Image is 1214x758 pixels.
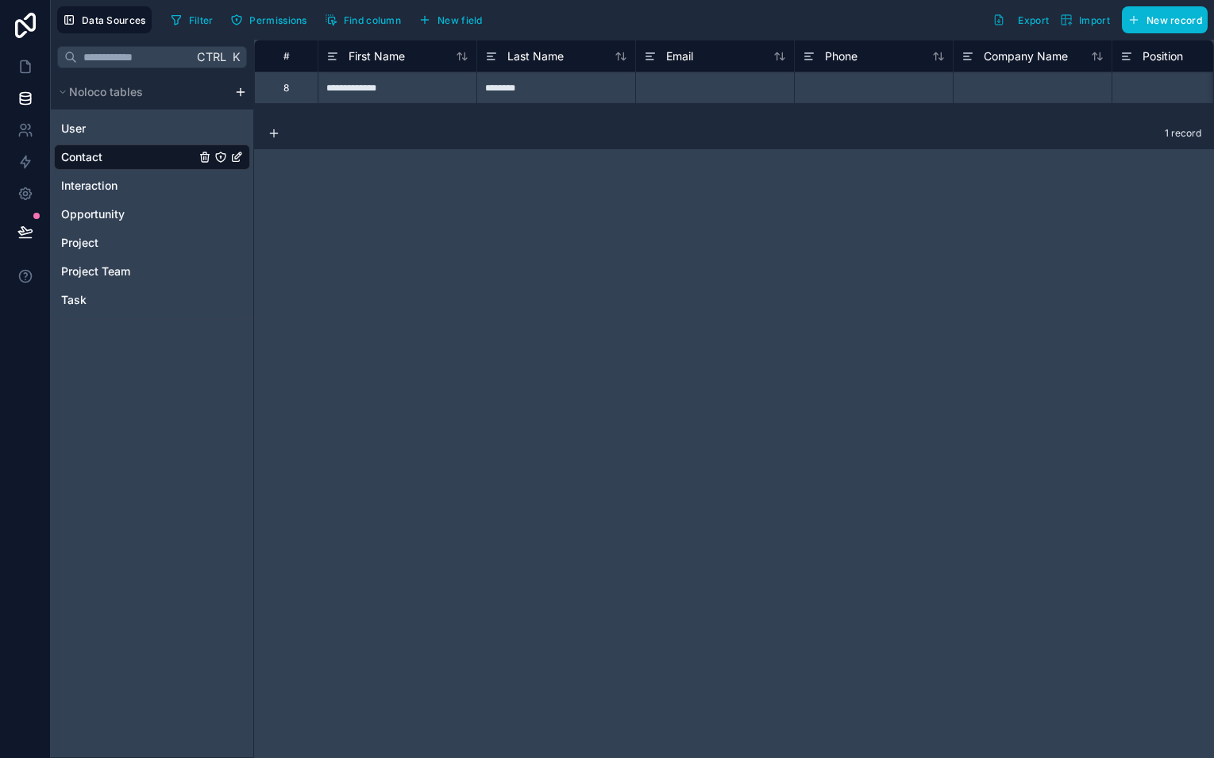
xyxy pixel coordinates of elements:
span: Task [61,292,87,308]
span: Opportunity [61,206,125,222]
span: Data Sources [82,14,146,26]
button: Find column [319,8,407,32]
button: Export [987,6,1054,33]
span: New field [437,14,483,26]
span: Noloco tables [69,84,143,100]
span: New record [1147,14,1202,26]
span: Project Team [61,264,130,279]
button: Permissions [225,8,312,32]
span: First Name [349,48,405,64]
div: # [267,50,306,62]
div: Interaction [54,173,250,198]
span: Company Name [984,48,1068,64]
span: Find column [344,14,401,26]
span: Last Name [507,48,564,64]
button: Noloco tables [54,81,228,103]
button: New field [413,8,488,32]
button: Filter [164,8,219,32]
div: Project [54,230,250,256]
span: Import [1079,14,1110,26]
button: New record [1122,6,1208,33]
span: Permissions [249,14,306,26]
div: Opportunity [54,202,250,227]
span: Position [1143,48,1183,64]
a: New record [1116,6,1208,33]
a: Permissions [225,8,318,32]
div: scrollable content [51,75,253,320]
span: User [61,121,86,137]
span: Export [1018,14,1049,26]
div: Task [54,287,250,313]
span: Phone [825,48,858,64]
span: Email [666,48,693,64]
span: 1 record [1165,127,1201,140]
div: Project Team [54,259,250,284]
span: K [230,52,241,63]
div: User [54,116,250,141]
span: Project [61,235,98,251]
div: Contact [54,144,250,170]
button: Data Sources [57,6,152,33]
button: Import [1054,6,1116,33]
span: Contact [61,149,102,165]
span: Filter [189,14,214,26]
span: Interaction [61,178,118,194]
span: Ctrl [195,47,228,67]
div: 8 [283,82,289,94]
